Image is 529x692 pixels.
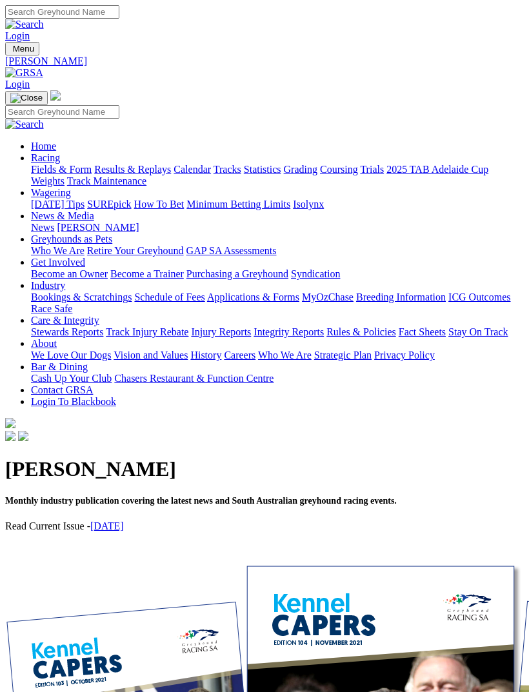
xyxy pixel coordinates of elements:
[374,350,435,361] a: Privacy Policy
[31,210,94,221] a: News & Media
[5,55,524,67] a: [PERSON_NAME]
[31,373,112,384] a: Cash Up Your Club
[5,119,44,130] img: Search
[31,222,524,233] div: News & Media
[31,141,56,152] a: Home
[31,245,524,257] div: Greyhounds as Pets
[31,164,92,175] a: Fields & Form
[114,373,274,384] a: Chasers Restaurant & Function Centre
[87,199,131,210] a: SUREpick
[50,90,61,101] img: logo-grsa-white.png
[448,292,510,302] a: ICG Outcomes
[94,164,171,175] a: Results & Replays
[31,187,71,198] a: Wagering
[31,350,524,361] div: About
[31,350,111,361] a: We Love Our Dogs
[57,222,139,233] a: [PERSON_NAME]
[320,164,358,175] a: Coursing
[5,496,397,506] span: Monthly industry publication covering the latest news and South Australian greyhound racing events.
[5,431,15,441] img: facebook.svg
[31,268,524,280] div: Get Involved
[31,292,132,302] a: Bookings & Scratchings
[31,384,93,395] a: Contact GRSA
[31,152,60,163] a: Racing
[31,199,524,210] div: Wagering
[186,199,290,210] a: Minimum Betting Limits
[114,350,188,361] a: Vision and Values
[302,292,354,302] a: MyOzChase
[31,280,65,291] a: Industry
[207,292,299,302] a: Applications & Forms
[254,326,324,337] a: Integrity Reports
[386,164,488,175] a: 2025 TAB Adelaide Cup
[5,30,30,41] a: Login
[314,350,372,361] a: Strategic Plan
[186,268,288,279] a: Purchasing a Greyhound
[244,164,281,175] a: Statistics
[5,418,15,428] img: logo-grsa-white.png
[134,292,205,302] a: Schedule of Fees
[31,245,85,256] a: Who We Are
[31,164,524,187] div: Racing
[5,457,524,481] h1: [PERSON_NAME]
[399,326,446,337] a: Fact Sheets
[326,326,396,337] a: Rules & Policies
[186,245,277,256] a: GAP SA Assessments
[284,164,317,175] a: Grading
[134,199,185,210] a: How To Bet
[90,520,124,531] a: [DATE]
[31,268,108,279] a: Become an Owner
[5,520,524,532] p: Read Current Issue -
[10,93,43,103] img: Close
[360,164,384,175] a: Trials
[31,326,103,337] a: Stewards Reports
[174,164,211,175] a: Calendar
[5,5,119,19] input: Search
[13,44,34,54] span: Menu
[31,326,524,338] div: Care & Integrity
[191,326,251,337] a: Injury Reports
[258,350,312,361] a: Who We Are
[448,326,508,337] a: Stay On Track
[293,199,324,210] a: Isolynx
[5,19,44,30] img: Search
[31,396,116,407] a: Login To Blackbook
[5,42,39,55] button: Toggle navigation
[31,361,88,372] a: Bar & Dining
[31,233,112,244] a: Greyhounds as Pets
[31,222,54,233] a: News
[5,105,119,119] input: Search
[5,67,43,79] img: GRSA
[31,373,524,384] div: Bar & Dining
[106,326,188,337] a: Track Injury Rebate
[31,303,72,314] a: Race Safe
[87,245,184,256] a: Retire Your Greyhound
[356,292,446,302] a: Breeding Information
[214,164,241,175] a: Tracks
[224,350,255,361] a: Careers
[110,268,184,279] a: Become a Trainer
[5,91,48,105] button: Toggle navigation
[190,350,221,361] a: History
[291,268,340,279] a: Syndication
[31,175,65,186] a: Weights
[31,315,99,326] a: Care & Integrity
[31,338,57,349] a: About
[67,175,146,186] a: Track Maintenance
[31,257,85,268] a: Get Involved
[31,199,85,210] a: [DATE] Tips
[18,431,28,441] img: twitter.svg
[31,292,524,315] div: Industry
[5,79,30,90] a: Login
